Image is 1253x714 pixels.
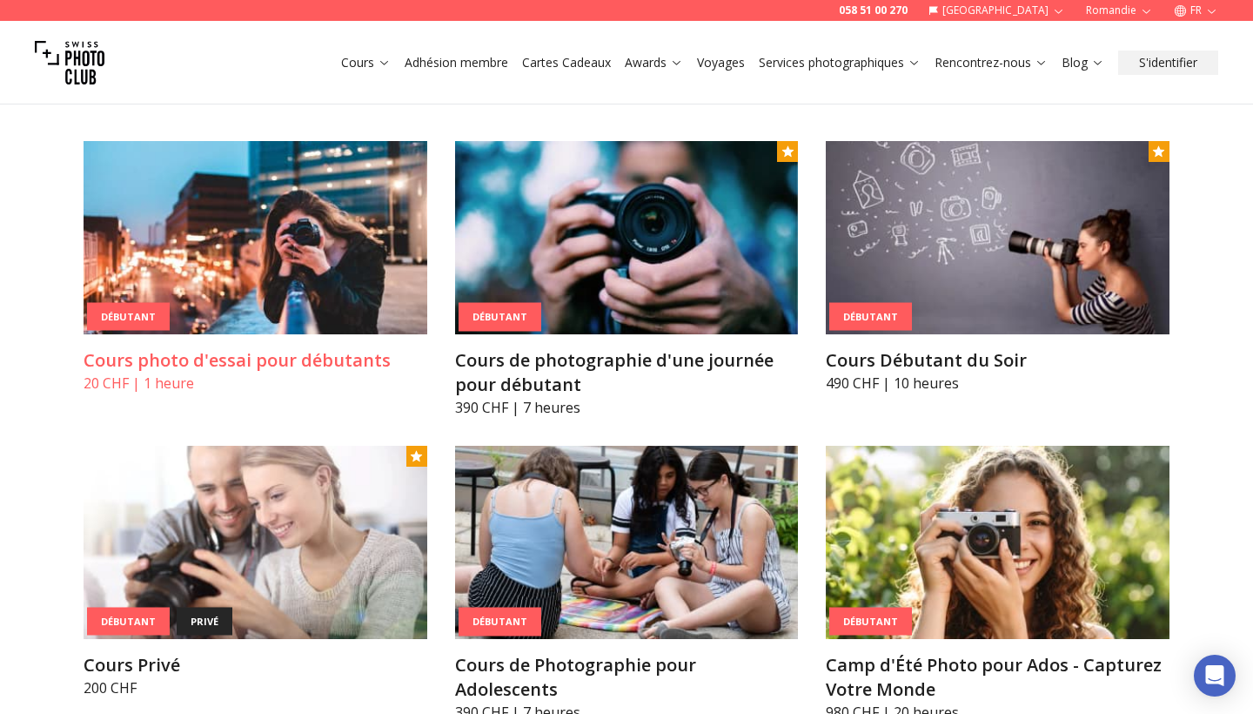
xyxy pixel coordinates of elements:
h3: Cours photo d'essai pour débutants [84,348,427,373]
img: Swiss photo club [35,28,104,98]
button: Awards [618,51,690,75]
button: Cours [334,51,398,75]
div: Débutant [829,302,912,331]
a: Cours [341,54,391,71]
button: Cartes Cadeaux [515,51,618,75]
a: Blog [1062,54,1104,71]
div: Débutant [87,302,170,331]
img: Cours Privé [84,446,427,639]
div: Débutant [829,607,912,636]
img: Cours Débutant du Soir [826,141,1169,334]
a: Awards [625,54,683,71]
a: Cours photo d'essai pour débutantsDébutantCours photo d'essai pour débutants20 CHF | 1 heure [84,141,427,394]
p: 200 CHF [84,677,427,698]
a: Adhésion membre [405,54,508,71]
a: Rencontrez-nous [935,54,1048,71]
button: Voyages [690,51,752,75]
button: S'identifier [1118,51,1218,75]
a: Cours Débutant du SoirDébutantCours Débutant du Soir490 CHF | 10 heures [826,141,1169,394]
img: Cours de photographie d'une journée pour débutant [455,141,799,334]
a: Cartes Cadeaux [522,54,611,71]
h3: Cours Privé [84,653,427,677]
img: Cours photo d'essai pour débutants [84,141,427,334]
a: Cours de photographie d'une journée pour débutantDébutantCours de photographie d'une journée pour... [455,141,799,418]
div: Débutant [459,608,541,637]
p: 20 CHF | 1 heure [84,373,427,394]
a: Voyages [697,54,745,71]
p: 390 CHF | 7 heures [455,397,799,418]
h3: Camp d'Été Photo pour Ados - Capturez Votre Monde [826,653,1169,702]
img: Cours de Photographie pour Adolescents [455,446,799,639]
div: Débutant [87,607,170,636]
div: privé [177,607,232,636]
h3: Cours de Photographie pour Adolescents [455,653,799,702]
h3: Cours de photographie d'une journée pour débutant [455,348,799,397]
button: Rencontrez-nous [928,51,1055,75]
a: 058 51 00 270 [839,3,908,17]
button: Blog [1055,51,1111,75]
button: Adhésion membre [398,51,515,75]
button: Services photographiques [752,51,928,75]
img: Camp d'Été Photo pour Ados - Capturez Votre Monde [826,446,1169,639]
div: Débutant [459,303,541,332]
a: Cours PrivéDébutantprivéCours Privé200 CHF [84,446,427,698]
div: Open Intercom Messenger [1194,655,1236,697]
h3: Cours Débutant du Soir [826,348,1169,373]
p: 490 CHF | 10 heures [826,373,1169,394]
a: Services photographiques [759,54,921,71]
